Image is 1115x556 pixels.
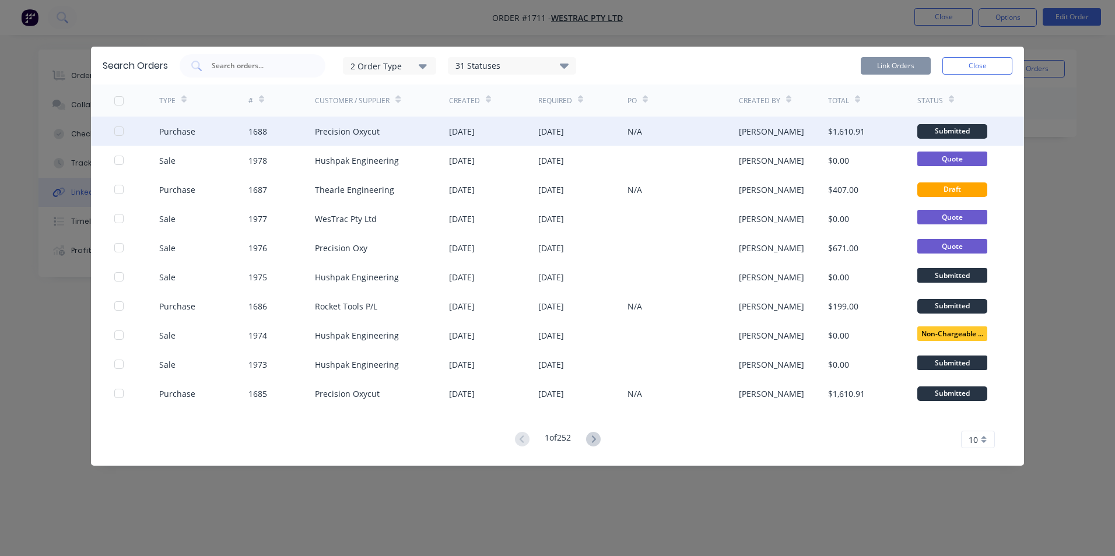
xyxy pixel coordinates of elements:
div: Hushpak Engineering [315,329,399,342]
div: [PERSON_NAME] [739,388,804,400]
div: [DATE] [538,329,564,342]
div: [DATE] [449,184,475,196]
div: Precision Oxy [315,242,367,254]
input: Search orders... [211,60,307,72]
div: Hushpak Engineering [315,358,399,371]
div: PO [627,96,637,106]
div: Purchase [159,388,195,400]
div: Hushpak Engineering [315,154,399,167]
div: 2 Order Type [350,59,429,72]
div: [DATE] [538,388,564,400]
div: 1978 [248,154,267,167]
div: N/A [627,184,642,196]
div: Submitted [917,386,987,401]
div: [PERSON_NAME] [739,358,804,371]
div: WesTrac Pty Ltd [315,213,377,225]
div: [DATE] [538,358,564,371]
div: Purchase [159,184,195,196]
div: [PERSON_NAME] [739,242,804,254]
div: [PERSON_NAME] [739,300,804,312]
span: Non-Chargeable ... [917,326,987,341]
div: [PERSON_NAME] [739,271,804,283]
div: 1687 [248,184,267,196]
div: [DATE] [538,271,564,283]
div: [DATE] [538,213,564,225]
div: 1975 [248,271,267,283]
div: [DATE] [538,184,564,196]
div: Required [538,96,572,106]
div: Total [828,96,849,106]
div: Sale [159,271,176,283]
div: [DATE] [449,358,475,371]
div: N/A [627,388,642,400]
div: $199.00 [828,300,858,312]
div: Precision Oxycut [315,388,380,400]
div: Thearle Engineering [315,184,394,196]
div: 1977 [248,213,267,225]
div: 31 Statuses [448,59,576,72]
div: [DATE] [538,125,564,138]
div: Created [449,96,480,106]
div: $0.00 [828,329,849,342]
div: [DATE] [449,388,475,400]
div: $1,610.91 [828,125,865,138]
div: N/A [627,300,642,312]
span: Submitted [917,268,987,283]
div: [DATE] [449,271,475,283]
div: 1 of 252 [545,431,571,448]
div: Sale [159,242,176,254]
button: Close [942,57,1012,75]
div: [DATE] [449,213,475,225]
div: Search Orders [103,59,168,73]
div: Hushpak Engineering [315,271,399,283]
div: 1976 [248,242,267,254]
div: [DATE] [538,300,564,312]
div: 1688 [248,125,267,138]
div: 1685 [248,388,267,400]
span: Quote [917,152,987,166]
div: Rocket Tools P/L [315,300,377,312]
div: Submitted [917,299,987,314]
div: N/A [627,125,642,138]
div: $0.00 [828,154,849,167]
div: [PERSON_NAME] [739,125,804,138]
span: Quote [917,210,987,224]
div: Purchase [159,125,195,138]
div: 1973 [248,358,267,371]
div: $407.00 [828,184,858,196]
div: $0.00 [828,358,849,371]
div: Submitted [917,124,987,139]
div: [PERSON_NAME] [739,213,804,225]
div: Sale [159,358,176,371]
div: 1686 [248,300,267,312]
div: Sale [159,329,176,342]
div: Sale [159,213,176,225]
div: Purchase [159,300,195,312]
div: [DATE] [538,242,564,254]
div: [PERSON_NAME] [739,184,804,196]
div: Created By [739,96,780,106]
div: [DATE] [538,154,564,167]
div: TYPE [159,96,176,106]
div: Precision Oxycut [315,125,380,138]
div: [PERSON_NAME] [739,154,804,167]
div: [DATE] [449,329,475,342]
div: Sale [159,154,176,167]
div: [DATE] [449,242,475,254]
div: $1,610.91 [828,388,865,400]
span: Quote [917,239,987,254]
div: [PERSON_NAME] [739,329,804,342]
div: $671.00 [828,242,858,254]
div: [DATE] [449,154,475,167]
div: $0.00 [828,213,849,225]
div: Draft [917,182,987,197]
div: [DATE] [449,125,475,138]
span: 10 [969,434,978,446]
button: 2 Order Type [343,57,436,75]
div: Status [917,96,943,106]
div: Customer / Supplier [315,96,390,106]
button: Link Orders [861,57,931,75]
div: [DATE] [449,300,475,312]
div: $0.00 [828,271,849,283]
div: 1974 [248,329,267,342]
